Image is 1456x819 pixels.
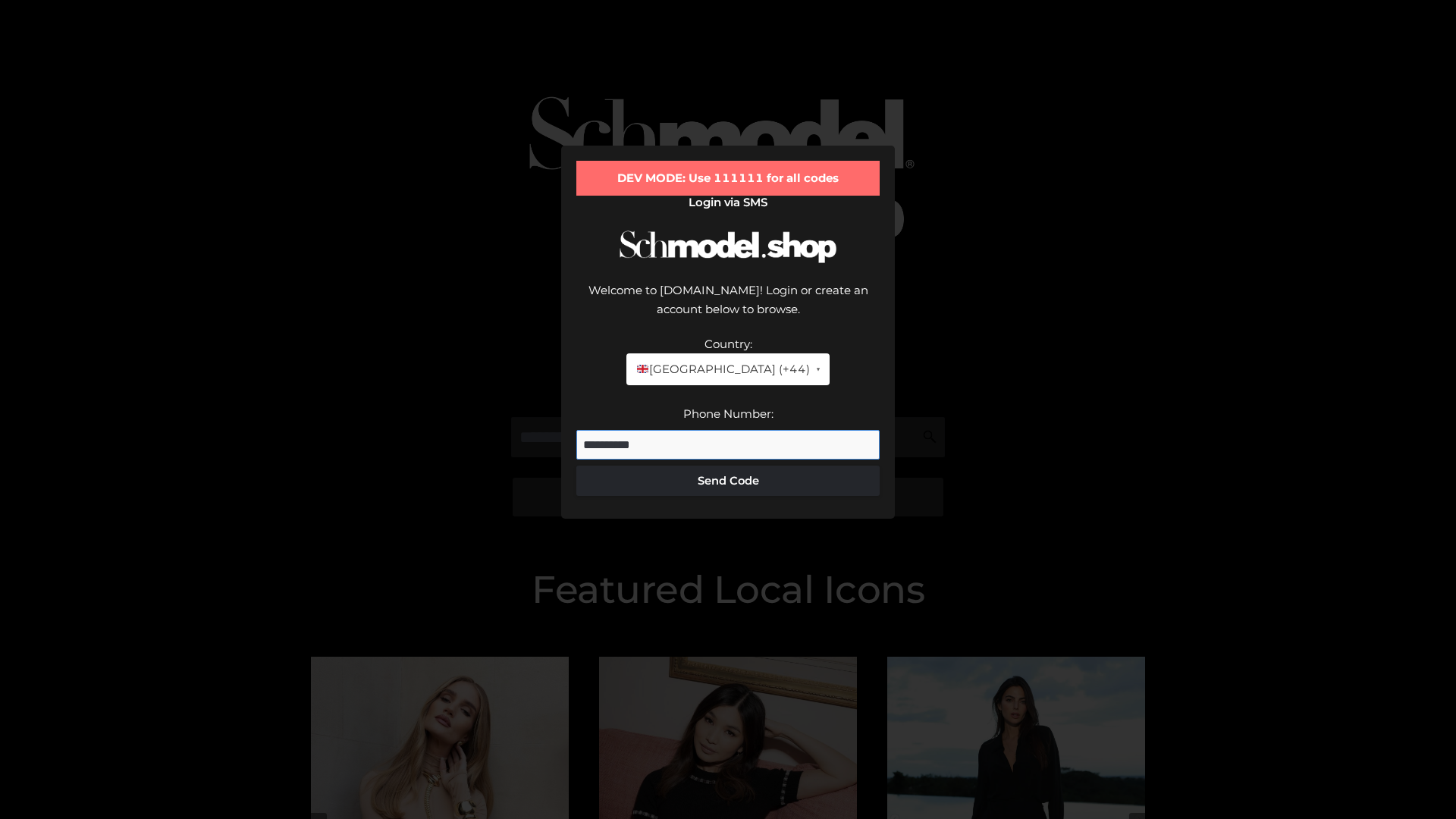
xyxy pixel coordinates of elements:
[704,337,752,351] label: Country:
[635,359,809,379] span: [GEOGRAPHIC_DATA] (+44)
[614,217,842,277] img: Schmodel Logo
[576,281,880,334] div: Welcome to [DOMAIN_NAME]! Login or create an account below to browse.
[683,406,773,421] label: Phone Number:
[576,196,880,209] h2: Login via SMS
[637,363,648,375] img: 🇬🇧
[576,466,880,496] button: Send Code
[576,161,880,196] div: DEV MODE: Use 111111 for all codes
